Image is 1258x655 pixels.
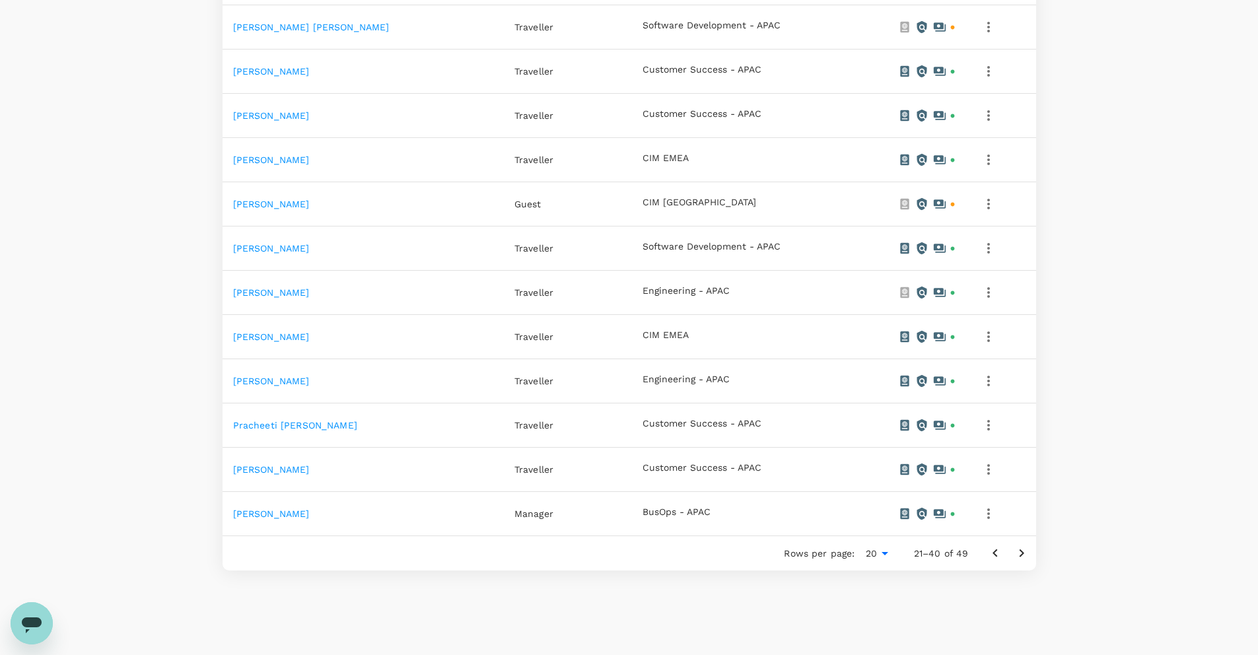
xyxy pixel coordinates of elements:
[514,464,553,475] span: Traveller
[860,544,893,563] div: 20
[514,508,553,519] span: Manager
[233,376,310,386] a: [PERSON_NAME]
[233,110,310,121] a: [PERSON_NAME]
[784,547,855,560] p: Rows per page:
[643,65,761,75] button: Customer Success - APAC
[982,540,1008,567] button: Go to previous page
[233,243,310,254] a: [PERSON_NAME]
[643,242,781,252] button: Software Development - APAC
[643,330,689,341] button: CIM EMEA
[1008,540,1035,567] button: Go to next page
[233,420,357,431] a: Pracheeti [PERSON_NAME]
[514,155,553,165] span: Traveller
[514,22,553,32] span: Traveller
[233,155,310,165] a: [PERSON_NAME]
[514,110,553,121] span: Traveller
[643,507,711,518] button: BusOps - APAC
[643,374,730,385] button: Engineering - APAC
[914,547,969,560] p: 21–40 of 49
[233,508,310,519] a: [PERSON_NAME]
[514,287,553,298] span: Traveller
[233,464,310,475] a: [PERSON_NAME]
[514,420,553,431] span: Traveller
[643,20,781,31] button: Software Development - APAC
[643,286,730,296] button: Engineering - APAC
[233,199,310,209] a: [PERSON_NAME]
[643,463,761,473] button: Customer Success - APAC
[514,376,553,386] span: Traveller
[643,109,761,120] button: Customer Success - APAC
[11,602,53,644] iframe: Button to launch messaging window
[233,287,310,298] a: [PERSON_NAME]
[643,419,761,429] button: Customer Success - APAC
[233,22,390,32] a: [PERSON_NAME] [PERSON_NAME]
[514,199,542,209] span: Guest
[514,331,553,342] span: Traveller
[514,66,553,77] span: Traveller
[514,243,553,254] span: Traveller
[643,153,689,164] button: CIM EMEA
[233,66,310,77] a: [PERSON_NAME]
[643,197,756,208] button: CIM [GEOGRAPHIC_DATA]
[233,331,310,342] a: [PERSON_NAME]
